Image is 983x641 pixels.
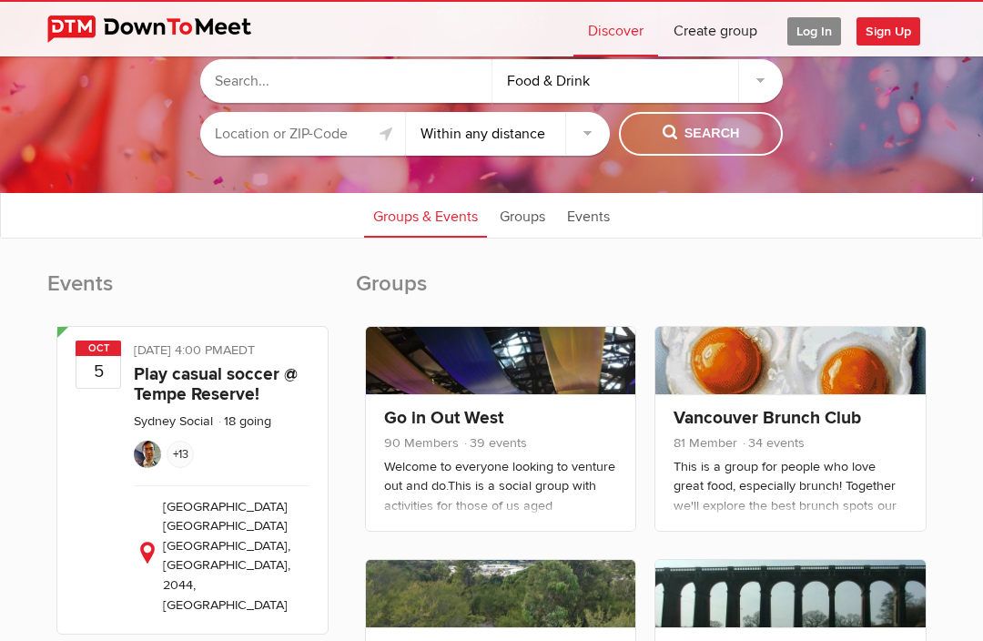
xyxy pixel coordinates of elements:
a: Vancouver Brunch Club [674,407,861,429]
a: Create group [659,2,772,56]
span: Australia/Sydney [223,342,255,358]
button: Search [619,112,783,156]
a: Groups [491,192,554,238]
a: Events [558,192,619,238]
input: Location or ZIP-Code [200,112,405,156]
h2: Events [47,270,338,317]
a: Discover [573,2,658,56]
span: Oct [76,341,121,356]
h2: Groups [356,270,936,317]
li: 18 going [217,413,271,429]
b: 5 [76,355,120,388]
span: 34 events [741,435,805,451]
span: Search [663,124,740,144]
span: 81 Member [674,435,737,451]
span: Sign Up [856,17,920,46]
input: Search... [200,59,491,103]
img: Arthur [134,441,161,468]
a: Log In [773,2,856,56]
a: Groups & Events [364,192,487,238]
div: Food & Drink [492,59,784,103]
span: 39 events [462,435,527,451]
span: Log In [787,17,841,46]
img: DownToMeet [47,15,279,43]
div: [DATE] 4:00 PM [134,341,309,364]
a: Go in Out West [384,407,503,429]
span: [GEOGRAPHIC_DATA] [GEOGRAPHIC_DATA] [GEOGRAPHIC_DATA], [GEOGRAPHIC_DATA], 2044, [GEOGRAPHIC_DATA] [163,499,290,613]
a: Play casual soccer @ Tempe Reserve! [134,363,298,405]
a: Sign Up [856,2,935,56]
a: Sydney Social [134,413,213,429]
span: +13 [167,441,194,468]
span: 90 Members [384,435,459,451]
